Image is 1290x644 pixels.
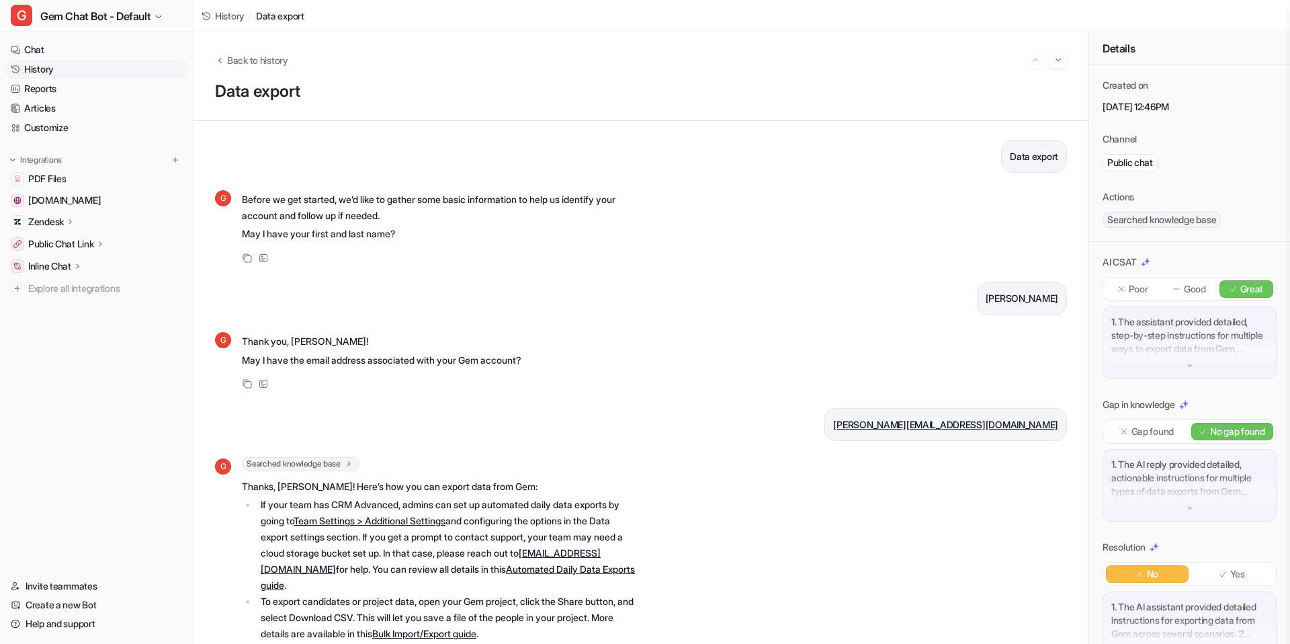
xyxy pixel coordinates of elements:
a: Invite teammates [5,577,187,596]
img: Zendesk [13,218,21,226]
p: Before we get started, we’d like to gather some basic information to help us identify your accoun... [242,192,635,224]
p: Gap in knowledge [1103,398,1175,411]
a: History [202,9,245,23]
p: 1. The AI assistant provided detailed instructions for exporting data from Gem across several sce... [1111,600,1268,641]
a: Reports [5,79,187,98]
p: [DATE] 12:46PM [1103,100,1277,114]
button: Go to previous session [1027,51,1044,69]
a: PDF FilesPDF Files [5,169,187,188]
span: History [215,9,245,23]
img: expand menu [8,155,17,165]
button: Go to next session [1049,51,1067,69]
p: No gap found [1210,425,1265,438]
p: Public Chat Link [28,237,94,251]
p: Good [1184,282,1206,296]
span: G [215,190,231,206]
p: Inline Chat [28,259,71,273]
a: Create a new Bot [5,596,187,614]
img: PDF Files [13,175,21,183]
p: 1. The AI reply provided detailed, actionable instructions for multiple types of data exports fro... [1111,458,1268,498]
button: Back to history [215,53,288,67]
p: Actions [1103,190,1134,204]
li: If your team has CRM Advanced, admins can set up automated daily data exports by going to and con... [257,497,635,594]
span: G [215,332,231,348]
a: Team Settings > Additional Settings [294,515,445,526]
img: menu_add.svg [171,155,180,165]
p: Gap found [1131,425,1174,438]
img: status.gem.com [13,196,21,204]
p: May I have the email address associated with your Gem account? [242,352,521,368]
li: To export candidates or project data, open your Gem project, click the Share button, and select D... [257,594,635,642]
p: Data export [1010,149,1058,165]
span: Data export [256,9,304,23]
p: May I have your first and last name? [242,226,635,242]
p: Public chat [1107,156,1153,169]
span: G [11,5,32,26]
span: / [249,9,252,23]
img: Public Chat Link [13,240,21,248]
span: [DOMAIN_NAME] [28,194,101,207]
p: 1. The assistant provided detailed, step-by-step instructions for multiple ways to export data fr... [1111,315,1268,356]
h1: Data export [215,82,1067,102]
a: Bulk Import/Export guide [372,628,476,639]
a: status.gem.com[DOMAIN_NAME] [5,191,187,210]
p: Channel [1103,132,1137,146]
a: Customize [5,118,187,137]
a: [PERSON_NAME][EMAIL_ADDRESS][DOMAIN_NAME] [833,419,1058,430]
p: Great [1240,282,1264,296]
a: Explore all integrations [5,279,187,298]
p: No [1147,567,1158,581]
a: Help and support [5,614,187,633]
span: Searched knowledge base [242,457,359,471]
img: down-arrow [1185,361,1195,370]
p: Created on [1103,79,1148,92]
img: Inline Chat [13,262,21,270]
p: Thank you, [PERSON_NAME]! [242,333,521,350]
span: Explore all integrations [28,278,182,299]
a: Articles [5,99,187,118]
p: [PERSON_NAME] [986,290,1058,307]
p: Poor [1129,282,1148,296]
a: History [5,60,187,79]
p: Integrations [20,155,62,165]
p: Thanks, [PERSON_NAME]! Here’s how you can export data from Gem: [242,479,635,495]
span: PDF Files [28,172,66,186]
span: Searched knowledge base [1103,212,1221,228]
a: Chat [5,40,187,59]
p: Yes [1230,567,1245,581]
img: explore all integrations [11,282,24,295]
img: Next session [1053,54,1063,66]
span: Back to history [227,53,288,67]
p: Resolution [1103,540,1146,554]
img: down-arrow [1185,504,1195,513]
button: Integrations [5,153,66,167]
p: AI CSAT [1103,255,1137,269]
span: Gem Chat Bot - Default [40,7,150,26]
div: Details [1089,32,1290,65]
span: G [215,458,231,475]
p: Zendesk [28,215,64,229]
img: Previous session [1031,54,1040,66]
